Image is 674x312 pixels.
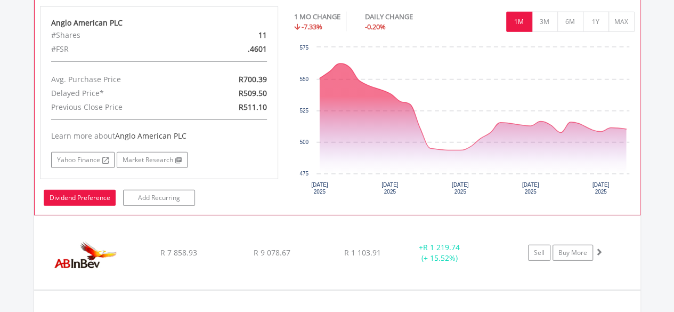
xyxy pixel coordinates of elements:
[592,182,610,195] text: [DATE] 2025
[299,76,308,82] text: 550
[51,131,267,141] div: Learn more about
[583,12,609,32] button: 1Y
[311,182,328,195] text: [DATE] 2025
[44,190,116,206] a: Dividend Preference
[344,247,381,258] span: R 1 103.91
[294,12,340,22] div: 1 MO CHANGE
[365,12,450,22] div: DAILY CHANGE
[117,152,188,168] a: Market Research
[43,100,198,114] div: Previous Close Price
[115,131,186,141] span: Anglo American PLC
[608,12,635,32] button: MAX
[160,247,197,258] span: R 7 858.93
[381,182,399,195] text: [DATE] 2025
[239,102,267,112] span: R511.10
[39,229,131,287] img: EQU.ZA.ANH.png
[299,171,308,177] text: 475
[43,86,198,100] div: Delayed Price*
[43,73,198,86] div: Avg. Purchase Price
[239,74,267,84] span: R700.39
[294,42,635,202] svg: Interactive chart
[299,108,308,114] text: 525
[51,18,267,28] div: Anglo American PLC
[553,245,593,261] a: Buy More
[198,42,275,56] div: .4601
[528,245,550,261] a: Sell
[423,242,460,252] span: R 1 219.74
[452,182,469,195] text: [DATE] 2025
[365,22,386,31] span: -0.20%
[400,242,480,263] div: + (+ 15.52%)
[239,88,267,98] span: R509.50
[123,190,195,206] a: Add Recurring
[51,152,115,168] a: Yahoo Finance
[294,42,635,202] div: Chart. Highcharts interactive chart.
[198,28,275,42] div: 11
[299,45,308,51] text: 575
[254,247,290,258] span: R 9 078.67
[302,22,322,31] span: -7.33%
[43,28,198,42] div: #Shares
[522,182,539,195] text: [DATE] 2025
[557,12,583,32] button: 6M
[43,42,198,56] div: #FSR
[506,12,532,32] button: 1M
[299,139,308,145] text: 500
[532,12,558,32] button: 3M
